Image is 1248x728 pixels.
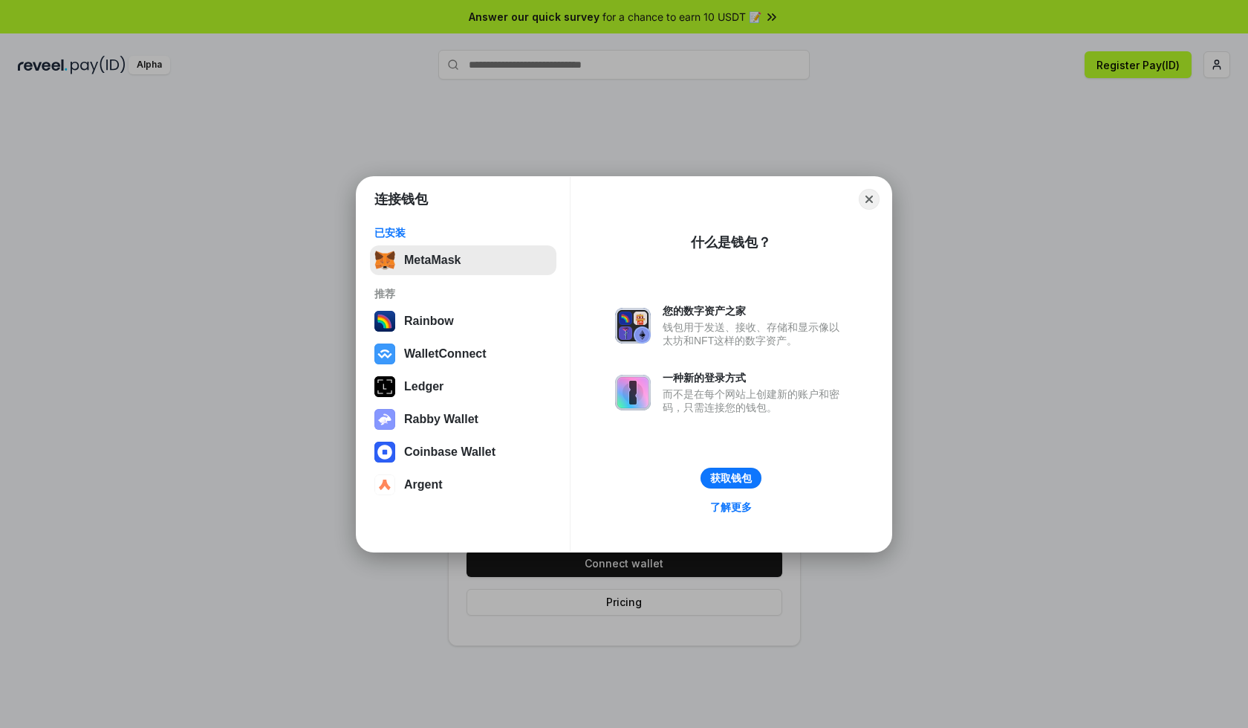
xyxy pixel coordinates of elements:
[374,409,395,430] img: svg+xml,%3Csvg%20xmlns%3D%22http%3A%2F%2Fwww.w3.org%2F2000%2Fsvg%22%20fill%3D%22none%22%20viewBox...
[374,226,552,239] div: 已安装
[370,437,556,467] button: Coinbase Wallet
[374,190,428,208] h1: 连接钱包
[404,413,478,426] div: Rabby Wallet
[370,245,556,275] button: MetaMask
[404,347,487,361] div: WalletConnect
[615,308,651,344] img: svg+xml,%3Csvg%20xmlns%3D%22http%3A%2F%2Fwww.w3.org%2F2000%2Fsvg%22%20fill%3D%22none%22%20viewBox...
[859,189,880,210] button: Close
[370,470,556,500] button: Argent
[370,405,556,434] button: Rabby Wallet
[370,372,556,402] button: Ledger
[663,304,847,318] div: 您的数字资产之家
[374,474,395,495] img: svg+xml,%3Csvg%20width%3D%2228%22%20height%3D%2228%22%20viewBox%3D%220%200%2028%2028%22%20fill%3D...
[374,344,395,364] img: svg+xml,%3Csvg%20width%3D%2228%22%20height%3D%2228%22%20viewBox%3D%220%200%2028%2028%22%20fill%3D...
[701,468,761,489] button: 获取钱包
[374,287,552,300] div: 推荐
[374,442,395,463] img: svg+xml,%3Csvg%20width%3D%2228%22%20height%3D%2228%22%20viewBox%3D%220%200%2028%2028%22%20fill%3D...
[404,254,461,267] div: MetaMask
[374,311,395,332] img: svg+xml,%3Csvg%20width%3D%22120%22%20height%3D%22120%22%20viewBox%3D%220%200%20120%20120%22%20fil...
[370,339,556,369] button: WalletConnect
[710,471,752,485] div: 获取钱包
[663,320,847,347] div: 钱包用于发送、接收、存储和显示像以太坊和NFT这样的数字资产。
[691,233,771,251] div: 什么是钱包？
[404,478,443,492] div: Argent
[710,500,752,514] div: 了解更多
[404,315,454,328] div: Rainbow
[663,371,847,384] div: 一种新的登录方式
[370,306,556,336] button: Rainbow
[663,387,847,414] div: 而不是在每个网站上创建新的账户和密码，只需连接您的钱包。
[374,376,395,397] img: svg+xml,%3Csvg%20xmlns%3D%22http%3A%2F%2Fwww.w3.org%2F2000%2Fsvg%22%20width%3D%2228%22%20height%3...
[615,375,651,410] img: svg+xml,%3Csvg%20xmlns%3D%22http%3A%2F%2Fwww.w3.org%2F2000%2Fsvg%22%20fill%3D%22none%22%20viewBox...
[701,497,761,517] a: 了解更多
[374,250,395,271] img: svg+xml,%3Csvg%20fill%3D%22none%22%20height%3D%2233%22%20viewBox%3D%220%200%2035%2033%22%20width%...
[404,380,443,393] div: Ledger
[404,445,495,459] div: Coinbase Wallet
